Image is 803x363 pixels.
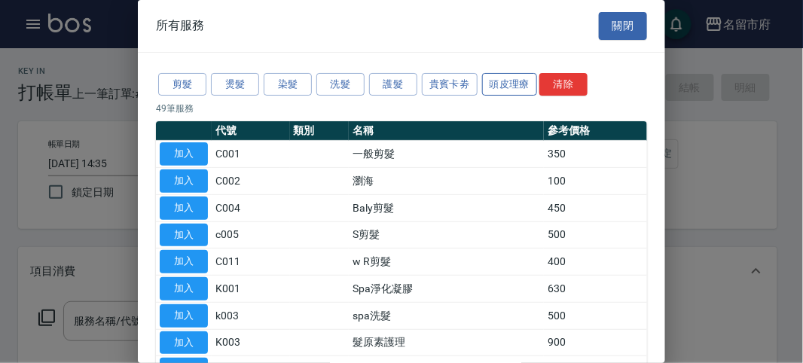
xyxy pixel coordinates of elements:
[349,329,544,356] td: 髮原素護理
[160,277,208,300] button: 加入
[544,302,647,329] td: 500
[422,73,478,96] button: 貴賓卡劵
[160,169,208,193] button: 加入
[212,141,290,168] td: C001
[212,121,290,141] th: 代號
[264,73,312,96] button: 染髮
[349,121,544,141] th: 名稱
[544,168,647,195] td: 100
[160,250,208,273] button: 加入
[160,197,208,220] button: 加入
[212,168,290,195] td: C002
[212,221,290,249] td: c005
[211,73,259,96] button: 燙髮
[349,194,544,221] td: Baly剪髮
[158,73,206,96] button: 剪髮
[482,73,538,96] button: 頭皮理療
[544,121,647,141] th: 參考價格
[160,304,208,328] button: 加入
[544,141,647,168] td: 350
[544,221,647,249] td: 500
[160,142,208,166] button: 加入
[212,249,290,276] td: C011
[212,302,290,329] td: k003
[539,73,588,96] button: 清除
[369,73,417,96] button: 護髮
[349,302,544,329] td: spa洗髮
[160,331,208,355] button: 加入
[349,141,544,168] td: 一般剪髮
[212,329,290,356] td: K003
[544,329,647,356] td: 900
[599,12,647,40] button: 關閉
[156,18,204,33] span: 所有服務
[544,194,647,221] td: 450
[160,224,208,247] button: 加入
[349,168,544,195] td: 瀏海
[349,276,544,303] td: Spa淨化凝膠
[212,194,290,221] td: C004
[544,276,647,303] td: 630
[290,121,350,141] th: 類別
[349,249,544,276] td: w R剪髮
[316,73,365,96] button: 洗髮
[212,276,290,303] td: K001
[156,102,647,115] p: 49 筆服務
[349,221,544,249] td: S剪髮
[544,249,647,276] td: 400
